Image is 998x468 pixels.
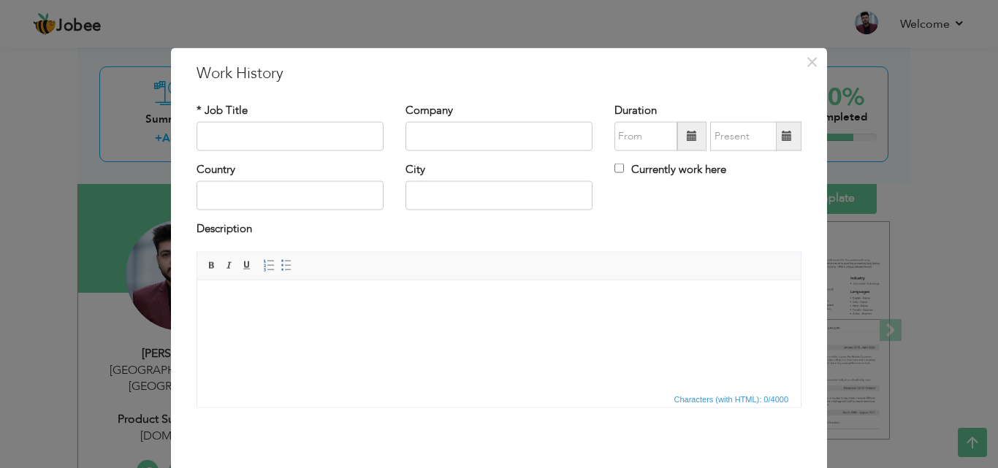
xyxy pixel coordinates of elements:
input: Currently work here [614,164,624,173]
span: Characters (with HTML): 0/4000 [671,392,792,405]
input: Present [710,122,777,151]
a: Underline [239,257,255,273]
h3: Work History [197,62,801,84]
label: Country [197,162,235,177]
button: Close [800,50,823,73]
a: Bold [204,257,220,273]
label: Currently work here [614,162,726,177]
label: City [405,162,425,177]
label: Duration [614,102,657,118]
a: Italic [221,257,237,273]
label: Description [197,221,252,237]
input: From [614,122,677,151]
a: Insert/Remove Bulleted List [278,257,294,273]
div: Statistics [671,392,793,405]
label: * Job Title [197,102,248,118]
a: Insert/Remove Numbered List [261,257,277,273]
label: Company [405,102,453,118]
span: × [806,48,818,74]
iframe: Rich Text Editor, workEditor [197,280,801,389]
